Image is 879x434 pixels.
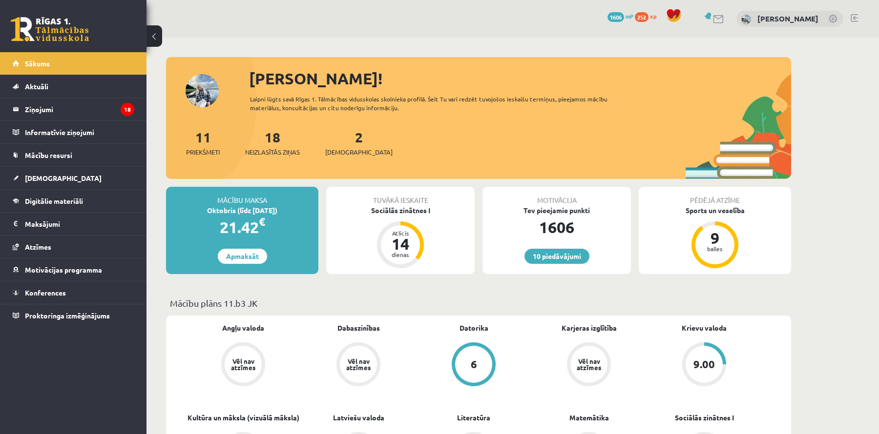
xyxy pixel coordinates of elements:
[693,359,715,370] div: 9.00
[682,323,727,333] a: Krievu valoda
[741,15,751,24] img: Laura Želve
[345,358,372,371] div: Vēl nav atzīmes
[471,359,477,370] div: 6
[188,413,299,423] a: Kultūra un māksla (vizuālā māksla)
[607,12,633,20] a: 1606 mP
[249,67,791,90] div: [PERSON_NAME]!
[325,128,393,157] a: 2[DEMOGRAPHIC_DATA]
[186,147,220,157] span: Priekšmeti
[13,213,134,235] a: Maksājumi
[757,14,818,23] a: [PERSON_NAME]
[326,205,475,270] a: Sociālās zinātnes I Atlicis 14 dienas
[25,242,51,251] span: Atzīmes
[25,98,134,120] legend: Ziņojumi
[639,187,791,205] div: Pēdējā atzīme
[166,216,318,239] div: 21.42
[186,128,220,157] a: 11Priekšmeti
[457,413,490,423] a: Literatūra
[13,304,134,327] a: Proktoringa izmēģinājums
[25,197,83,205] span: Digitālie materiāli
[647,342,762,388] a: 9.00
[482,216,631,239] div: 1606
[245,128,300,157] a: 18Neizlasītās ziņas
[25,288,66,297] span: Konferences
[675,413,734,423] a: Sociālās zinātnes I
[13,121,134,143] a: Informatīvie ziņojumi
[386,252,415,257] div: dienas
[13,52,134,75] a: Sākums
[416,342,531,388] a: 6
[25,265,102,274] span: Motivācijas programma
[326,187,475,205] div: Tuvākā ieskaite
[650,12,656,20] span: xp
[13,190,134,212] a: Digitālie materiāli
[25,59,50,68] span: Sākums
[250,95,625,112] div: Laipni lūgts savā Rīgas 1. Tālmācības vidusskolas skolnieka profilā. Šeit Tu vari redzēt tuvojošo...
[326,205,475,216] div: Sociālās zinātnes I
[13,236,134,258] a: Atzīmes
[218,249,267,264] a: Apmaksāt
[325,147,393,157] span: [DEMOGRAPHIC_DATA]
[13,281,134,304] a: Konferences
[13,144,134,166] a: Mācību resursi
[386,236,415,252] div: 14
[639,205,791,270] a: Sports un veselība 9 balles
[626,12,633,20] span: mP
[259,215,265,229] span: €
[301,342,416,388] a: Vēl nav atzīmes
[25,82,48,91] span: Aktuāli
[13,75,134,98] a: Aktuāli
[25,121,134,143] legend: Informatīvie ziņojumi
[25,174,102,182] span: [DEMOGRAPHIC_DATA]
[700,230,730,246] div: 9
[245,147,300,157] span: Neizlasītās ziņas
[186,342,301,388] a: Vēl nav atzīmes
[13,258,134,281] a: Motivācijas programma
[13,167,134,189] a: [DEMOGRAPHIC_DATA]
[482,187,631,205] div: Motivācija
[222,323,264,333] a: Angļu valoda
[25,151,72,159] span: Mācību resursi
[333,413,384,423] a: Latviešu valoda
[482,205,631,216] div: Tev pieejamie punkti
[170,296,787,310] p: Mācību plāns 11.b3 JK
[230,358,257,371] div: Vēl nav atzīmes
[166,205,318,216] div: Oktobris (līdz [DATE])
[337,323,380,333] a: Dabaszinības
[25,213,134,235] legend: Maksājumi
[575,358,603,371] div: Vēl nav atzīmes
[635,12,661,20] a: 252 xp
[635,12,649,22] span: 252
[25,311,110,320] span: Proktoringa izmēģinājums
[639,205,791,216] div: Sports un veselība
[569,413,609,423] a: Matemātika
[700,246,730,252] div: balles
[386,230,415,236] div: Atlicis
[11,17,89,41] a: Rīgas 1. Tālmācības vidusskola
[531,342,647,388] a: Vēl nav atzīmes
[460,323,488,333] a: Datorika
[166,187,318,205] div: Mācību maksa
[13,98,134,120] a: Ziņojumi18
[121,103,134,116] i: 18
[562,323,617,333] a: Karjeras izglītība
[524,249,589,264] a: 10 piedāvājumi
[607,12,624,22] span: 1606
